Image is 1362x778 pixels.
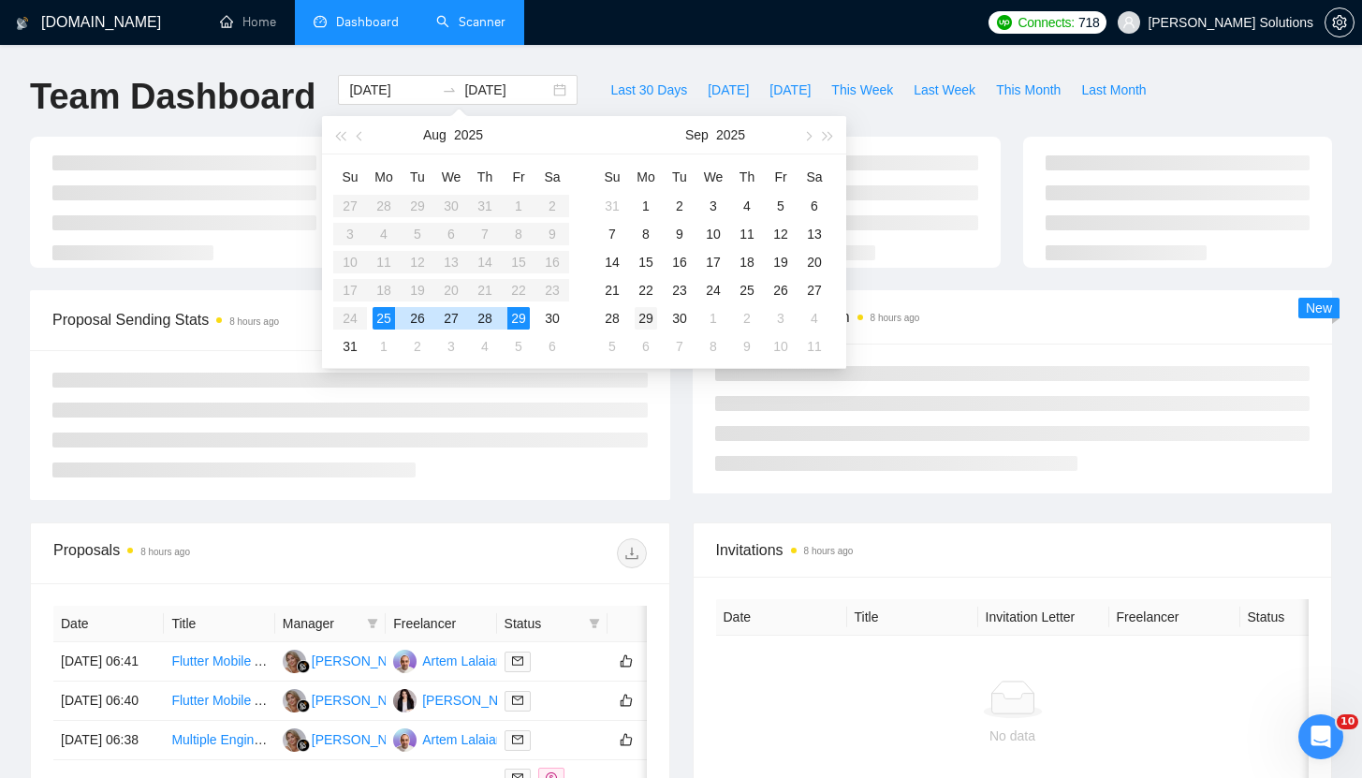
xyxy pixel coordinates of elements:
[803,195,826,217] div: 6
[53,721,164,760] td: [DATE] 06:38
[635,195,657,217] div: 1
[595,332,629,360] td: 2025-10-05
[297,660,310,673] img: gigradar-bm.png
[283,653,419,668] a: MC[PERSON_NAME]
[171,732,624,747] a: Multiple Engineers (Next.js/TypeScript) — AI-Native Healthcare SaaS (HIPAA)
[1298,714,1343,759] iframe: Intercom live chat
[373,335,395,358] div: 1
[643,650,666,672] button: dislike
[798,248,831,276] td: 2025-09-20
[1325,15,1355,30] a: setting
[736,307,758,330] div: 2
[601,251,623,273] div: 14
[406,335,429,358] div: 2
[978,599,1109,636] th: Invitation Letter
[595,192,629,220] td: 2025-08-31
[283,689,306,712] img: MC
[468,162,502,192] th: Th
[53,538,350,568] div: Proposals
[635,251,657,273] div: 15
[393,692,530,707] a: DL[PERSON_NAME]
[401,162,434,192] th: Tu
[663,220,696,248] td: 2025-09-09
[314,15,327,28] span: dashboard
[702,223,725,245] div: 10
[730,220,764,248] td: 2025-09-11
[769,80,811,100] span: [DATE]
[696,192,730,220] td: 2025-09-03
[164,606,274,642] th: Title
[468,304,502,332] td: 2025-08-28
[220,14,276,30] a: homeHome
[615,650,637,672] button: like
[595,276,629,304] td: 2025-09-21
[535,332,569,360] td: 2025-09-06
[643,689,666,712] button: dislike
[464,80,549,100] input: End date
[730,248,764,276] td: 2025-09-18
[393,728,417,752] img: AL
[502,304,535,332] td: 2025-08-29
[635,223,657,245] div: 8
[764,220,798,248] td: 2025-09-12
[769,251,792,273] div: 19
[423,116,447,154] button: Aug
[696,162,730,192] th: We
[171,693,495,708] a: Flutter Mobile App Developer for iOS Subscription Issue
[716,116,745,154] button: 2025
[502,332,535,360] td: 2025-09-05
[507,307,530,330] div: 29
[663,248,696,276] td: 2025-09-16
[512,695,523,706] span: mail
[585,609,604,638] span: filter
[164,682,274,721] td: Flutter Mobile App Developer for iOS Subscription Issue
[275,606,386,642] th: Manager
[620,732,633,747] span: like
[1071,75,1156,105] button: Last Month
[401,332,434,360] td: 2025-09-02
[601,223,623,245] div: 7
[333,332,367,360] td: 2025-08-31
[140,547,190,557] time: 8 hours ago
[1325,7,1355,37] button: setting
[668,195,691,217] div: 2
[601,195,623,217] div: 31
[764,248,798,276] td: 2025-09-19
[696,220,730,248] td: 2025-09-10
[297,699,310,712] img: gigradar-bm.png
[696,304,730,332] td: 2025-10-01
[53,606,164,642] th: Date
[367,162,401,192] th: Mo
[736,279,758,301] div: 25
[440,307,462,330] div: 27
[595,304,629,332] td: 2025-09-28
[474,335,496,358] div: 4
[803,335,826,358] div: 11
[769,195,792,217] div: 5
[629,304,663,332] td: 2025-09-29
[821,75,903,105] button: This Week
[759,75,821,105] button: [DATE]
[595,162,629,192] th: Su
[312,651,419,671] div: [PERSON_NAME]
[401,304,434,332] td: 2025-08-26
[668,279,691,301] div: 23
[764,276,798,304] td: 2025-09-26
[736,195,758,217] div: 4
[615,689,637,712] button: like
[769,279,792,301] div: 26
[164,642,274,682] td: Flutter Mobile App Developer for iOS Subscription Issue
[393,689,417,712] img: DL
[283,731,419,746] a: MC[PERSON_NAME]
[1122,16,1135,29] span: user
[171,653,495,668] a: Flutter Mobile App Developer for iOS Subscription Issue
[798,220,831,248] td: 2025-09-13
[798,162,831,192] th: Sa
[363,609,382,638] span: filter
[393,653,513,668] a: ALArtem Lalaiants
[541,335,564,358] div: 6
[1018,12,1075,33] span: Connects:
[668,223,691,245] div: 9
[406,307,429,330] div: 26
[1306,301,1332,316] span: New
